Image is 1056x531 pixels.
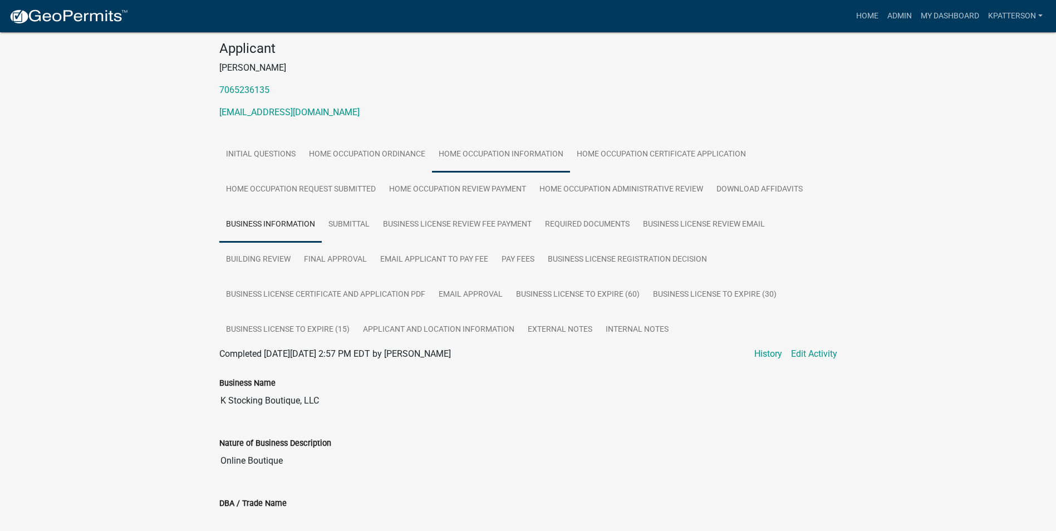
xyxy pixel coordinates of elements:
[495,242,541,278] a: Pay Fees
[219,348,451,359] span: Completed [DATE][DATE] 2:57 PM EDT by [PERSON_NAME]
[219,61,837,75] p: [PERSON_NAME]
[533,172,710,208] a: Home Occupation Administrative Review
[852,6,883,27] a: Home
[219,107,360,117] a: [EMAIL_ADDRESS][DOMAIN_NAME]
[541,242,714,278] a: Business License Registration Decision
[302,137,432,173] a: Home Occupation Ordinance
[710,172,809,208] a: Download Affidavits
[219,500,287,508] label: DBA / Trade Name
[646,277,783,313] a: Business License to Expire (30)
[521,312,599,348] a: External Notes
[754,347,782,361] a: History
[219,242,297,278] a: Building Review
[570,137,753,173] a: Home Occupation Certificate Application
[356,312,521,348] a: Applicant and Location Information
[219,85,269,95] a: 7065236135
[376,207,538,243] a: Business License Review Fee Payment
[432,137,570,173] a: Home Occupation Information
[219,207,322,243] a: Business Information
[374,242,495,278] a: Email Applicant to Pay Fee
[219,440,331,448] label: Nature of Business Description
[599,312,675,348] a: Internal Notes
[984,6,1047,27] a: KPATTERSON
[916,6,984,27] a: My Dashboard
[382,172,533,208] a: Home Occupation Review Payment
[432,277,509,313] a: Email Approval
[219,277,432,313] a: Business License Certificate and Application PDF
[636,207,772,243] a: Business License Review Email
[219,172,382,208] a: Home Occupation Request Submitted
[883,6,916,27] a: Admin
[219,137,302,173] a: Initial Questions
[538,207,636,243] a: Required Documents
[297,242,374,278] a: Final Approval
[322,207,376,243] a: Submittal
[509,277,646,313] a: Business License to Expire (60)
[219,380,276,387] label: Business Name
[219,312,356,348] a: Business License to Expire (15)
[219,41,837,57] h4: Applicant
[791,347,837,361] a: Edit Activity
